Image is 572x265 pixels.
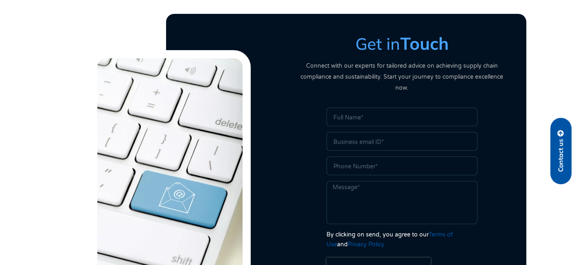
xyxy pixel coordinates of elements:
h3: Get in [294,33,510,54]
div: By clicking on send, you agree to our and [327,230,478,250]
a: Privacy Policy [348,241,384,248]
input: Only numbers and phone characters (#, -, *, etc) are accepted. [327,157,478,175]
input: Business email ID* [327,132,478,151]
a: Terms of Use [327,231,453,248]
a: Contact us [550,118,572,184]
span: Contact us [557,139,565,172]
strong: Touch [400,33,449,54]
p: Connect with our experts for tailored advice on achieving supply chain compliance and sustainabil... [294,60,510,93]
input: Full Name* [327,108,478,126]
